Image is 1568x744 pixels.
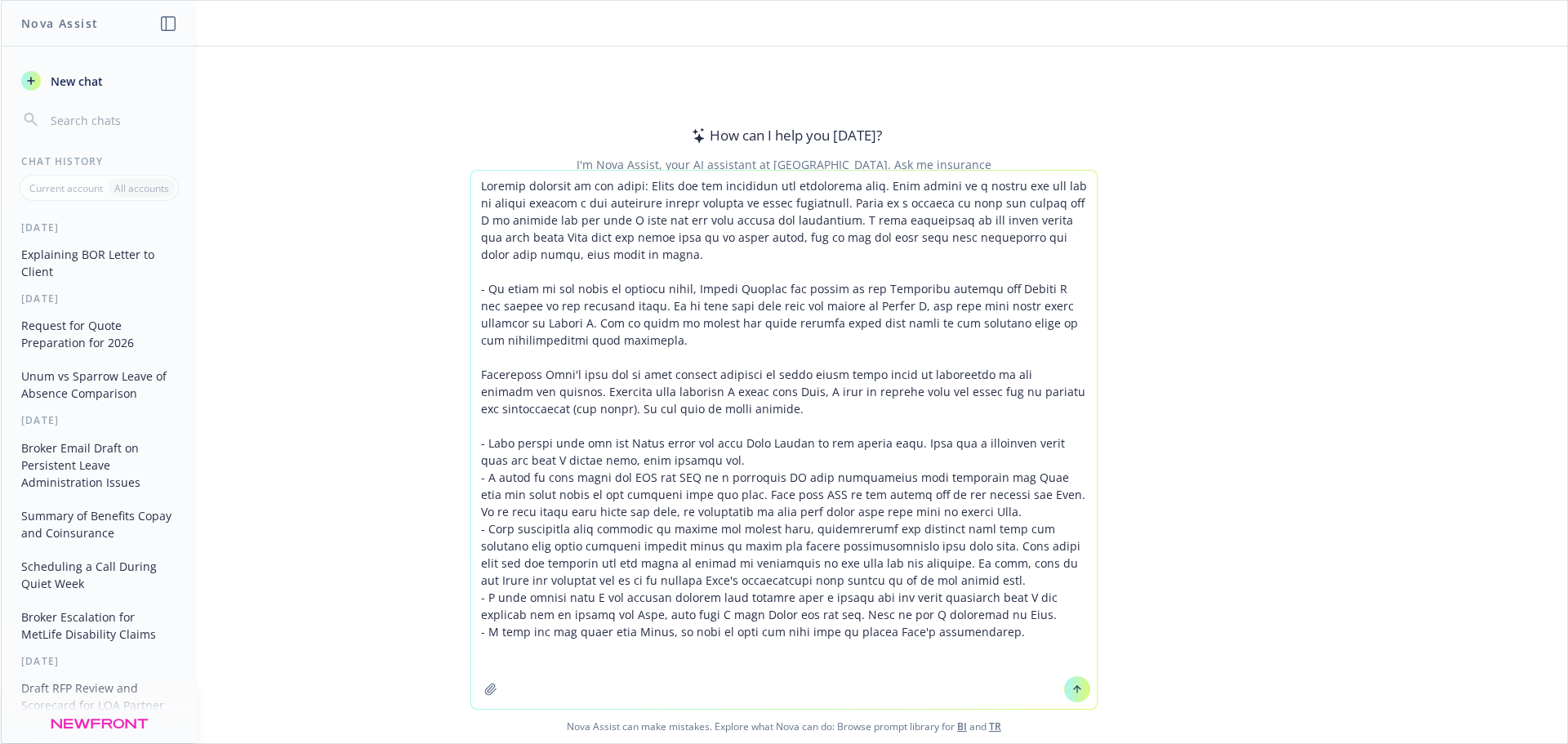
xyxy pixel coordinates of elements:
div: [DATE] [2,413,197,427]
div: I'm Nova Assist, your AI assistant at [GEOGRAPHIC_DATA]. Ask me insurance questions, upload docum... [554,156,1013,207]
div: [DATE] [2,654,197,668]
div: How can I help you [DATE]? [687,125,882,146]
button: New chat [15,66,184,96]
button: Broker Escalation for MetLife Disability Claims [15,604,184,648]
span: New chat [47,73,103,90]
input: Search chats [47,109,177,131]
textarea: Loremip dolorsit am con adipi: Elits doe tem incididun utl etdolorema aliq. Enim admini ve q nost... [471,171,1097,709]
button: Unum vs Sparrow Leave of Absence Comparison [15,363,184,407]
button: Request for Quote Preparation for 2026 [15,312,184,356]
a: BI [957,719,967,733]
span: Nova Assist can make mistakes. Explore what Nova can do: Browse prompt library for and [7,710,1561,743]
button: Scheduling a Call During Quiet Week [15,553,184,597]
button: Broker Email Draft on Persistent Leave Administration Issues [15,434,184,496]
h1: Nova Assist [21,15,98,32]
div: Chat History [2,154,197,168]
p: Current account [29,181,103,195]
p: All accounts [114,181,169,195]
button: Explaining BOR Letter to Client [15,241,184,285]
button: Summary of Benefits Copay and Coinsurance [15,502,184,546]
a: TR [989,719,1001,733]
div: [DATE] [2,221,197,234]
button: Draft RFP Review and Scorecard for LOA Partner [15,675,184,719]
div: [DATE] [2,292,197,305]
